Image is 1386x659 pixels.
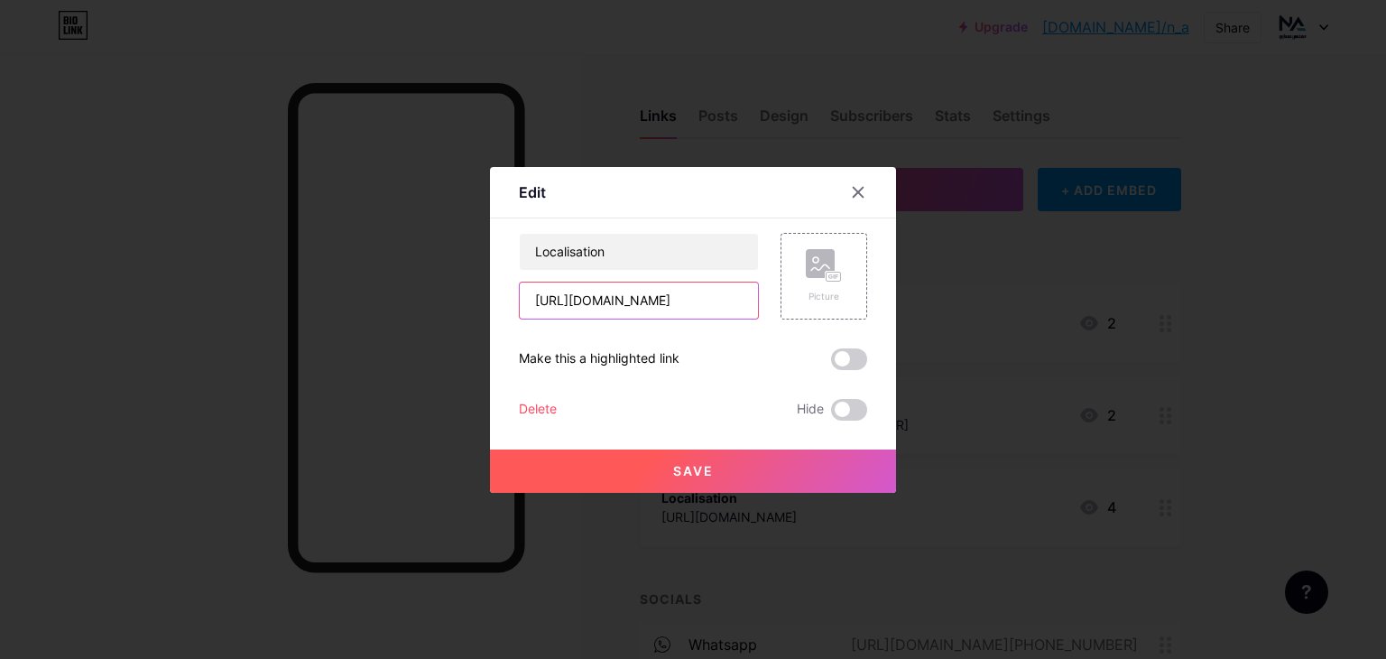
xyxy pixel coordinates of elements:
[519,348,679,370] div: Make this a highlighted link
[490,450,896,493] button: Save
[797,399,824,421] span: Hide
[806,290,842,303] div: Picture
[673,463,714,478] span: Save
[520,283,758,319] input: URL
[520,234,758,270] input: Title
[519,181,546,203] div: Edit
[519,399,557,421] div: Delete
